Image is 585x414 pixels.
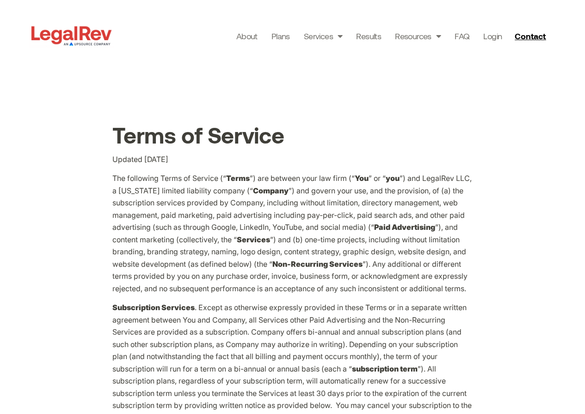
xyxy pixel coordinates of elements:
b: Terms [226,174,250,183]
b: You [355,174,369,183]
b: Services [237,235,270,244]
p: Updated [DATE] [112,153,473,166]
b: subscription term [352,364,418,373]
a: Resources [395,30,441,42]
b: Paid Advertising [374,222,435,232]
a: Login [483,30,502,42]
p: The following Terms of Service (“ ”) are between your law firm (“ ” or “ ”) and LegalRev LLC, a [... [112,172,473,295]
span: Contact [515,32,546,40]
nav: Menu [236,30,502,42]
a: FAQ [455,30,469,42]
a: Plans [271,30,290,42]
a: Results [356,30,381,42]
a: Services [304,30,343,42]
b: you [386,174,400,183]
b: Subscription Services [112,303,195,312]
a: About [236,30,258,42]
h1: Terms of Service [112,124,473,146]
a: Contact [511,29,552,43]
b: Non-Recurring Services [272,259,363,269]
b: Company [253,186,289,195]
